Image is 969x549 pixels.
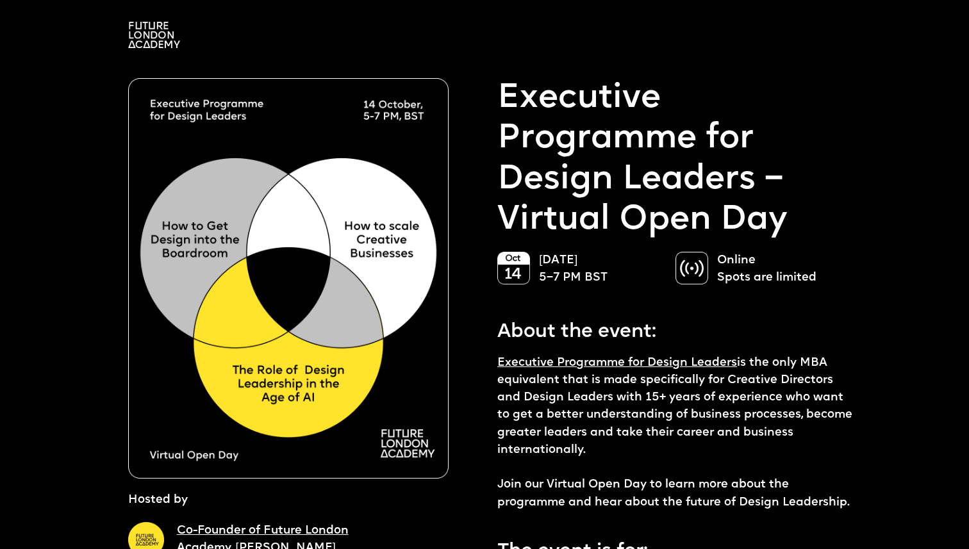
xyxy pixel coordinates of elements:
[128,491,188,509] p: Hosted by
[497,357,737,369] a: Executive Programme for Design Leaders
[717,252,841,286] p: Online Spots are limited
[497,78,854,241] p: Executive Programme for Design Leaders – Virtual Open Day
[539,252,663,286] p: [DATE] 5–7 PM BST
[497,354,854,511] p: is the only MBA equivalent that is made specifically for Creative Directors and Design Leaders wi...
[128,22,180,48] img: A logo saying in 3 lines: Future London Academy
[497,311,854,347] p: About the event:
